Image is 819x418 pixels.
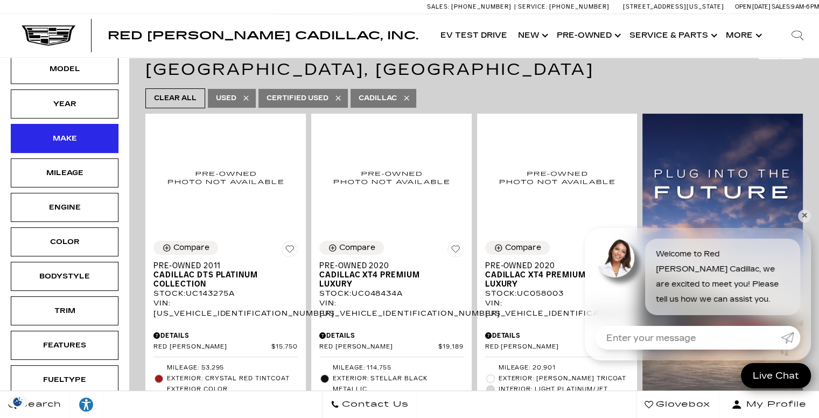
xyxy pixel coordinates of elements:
span: Sales: [772,3,791,10]
div: Trim [38,305,92,317]
span: [PHONE_NUMBER] [451,3,512,10]
span: Red [PERSON_NAME] [319,343,438,351]
span: Sales: [427,3,450,10]
a: Red [PERSON_NAME] $19,189 [319,343,464,351]
span: Exterior: Stellar Black Metallic [333,373,464,395]
div: Stock : UC058003 [485,289,629,298]
img: Agent profile photo [596,239,634,277]
button: Open user profile menu [719,391,819,418]
button: Compare Vehicle [153,241,218,255]
span: Certified Used [267,92,328,105]
a: Live Chat [741,363,811,388]
span: Pre-Owned 2011 [153,261,290,270]
div: Bodystyle [38,270,92,282]
div: TrimTrim [11,296,118,325]
span: Glovebox [653,397,710,412]
a: Red [PERSON_NAME] $27,000 [485,343,629,351]
span: Pre-Owned 2020 [319,261,456,270]
img: Cadillac Dark Logo with Cadillac White Text [22,25,75,46]
div: Pricing Details - Pre-Owned 2020 Cadillac XT4 Premium Luxury [319,331,464,340]
span: Cadillac [359,92,397,105]
span: Exterior: [PERSON_NAME] Tricoat [499,373,629,384]
div: BodystyleBodystyle [11,262,118,291]
div: Explore your accessibility options [70,396,102,413]
button: More [720,14,765,57]
span: Exterior: Crystal Red Tintcoat Exterior Color [167,373,298,395]
span: Search [17,397,61,412]
a: Pre-Owned 2020Cadillac XT4 Premium Luxury [319,261,464,289]
img: 2011 Cadillac DTS Platinum Collection [153,122,298,233]
div: Model [38,63,92,75]
img: Opt-Out Icon [5,396,30,407]
div: Compare [339,243,375,253]
span: Red [PERSON_NAME] [485,343,601,351]
div: Pricing Details - Pre-Owned 2011 Cadillac DTS Platinum Collection [153,331,298,340]
div: Stock : UC048434A [319,289,464,298]
div: MileageMileage [11,158,118,187]
div: YearYear [11,89,118,119]
div: Color [38,236,92,248]
div: FueltypeFueltype [11,365,118,394]
div: Fueltype [38,374,92,386]
span: Cadillac XT4 Premium Luxury [485,270,621,289]
a: Sales: [PHONE_NUMBER] [427,4,514,10]
div: VIN: [US_VEHICLE_IDENTIFICATION_NUMBER] [485,298,629,318]
a: Red [PERSON_NAME] $15,750 [153,343,298,351]
div: Year [38,98,92,110]
a: Pre-Owned 2020Cadillac XT4 Premium Luxury [485,261,629,289]
li: Mileage: 53,295 [153,363,298,373]
div: Engine [38,201,92,213]
a: Red [PERSON_NAME] Cadillac, Inc. [108,30,418,41]
div: Mileage [38,167,92,179]
span: Contact Us [339,397,409,412]
a: EV Test Drive [435,14,513,57]
div: VIN: [US_VEHICLE_IDENTIFICATION_NUMBER] [319,298,464,318]
a: New [513,14,551,57]
div: FeaturesFeatures [11,331,118,360]
span: 15 Vehicles for Sale in [US_STATE][GEOGRAPHIC_DATA], [GEOGRAPHIC_DATA] [145,38,593,79]
span: Open [DATE] [735,3,771,10]
div: ColorColor [11,227,118,256]
section: Click to Open Cookie Consent Modal [5,396,30,407]
span: Red [PERSON_NAME] [153,343,271,351]
li: Mileage: 114,755 [319,363,464,373]
span: $15,750 [271,343,298,351]
div: ModelModel [11,54,118,83]
div: Search [776,14,819,57]
span: $19,189 [438,343,464,351]
span: Interior: Light Platinum/Jet Black, Leather seating surfaces with mini-perforated inserts [499,384,629,416]
span: My Profile [742,397,807,412]
div: Pricing Details - Pre-Owned 2020 Cadillac XT4 Premium Luxury [485,331,629,340]
span: Service: [518,3,548,10]
input: Enter your message [596,326,781,350]
div: Welcome to Red [PERSON_NAME] Cadillac, we are excited to meet you! Please tell us how we can assi... [645,239,800,315]
a: [STREET_ADDRESS][US_STATE] [623,3,724,10]
div: VIN: [US_VEHICLE_IDENTIFICATION_NUMBER] [153,298,298,318]
div: EngineEngine [11,193,118,222]
div: MakeMake [11,124,118,153]
button: Compare Vehicle [485,241,550,255]
a: Service: [PHONE_NUMBER] [514,4,612,10]
a: Service & Parts [624,14,720,57]
div: Compare [505,243,541,253]
button: Save Vehicle [282,241,298,261]
span: Clear All [154,92,197,105]
a: Explore your accessibility options [70,391,103,418]
a: Pre-Owned 2011Cadillac DTS Platinum Collection [153,261,298,289]
div: Compare [173,243,209,253]
img: 2020 Cadillac XT4 Premium Luxury [485,122,629,233]
span: Cadillac DTS Platinum Collection [153,270,290,289]
li: Mileage: 20,901 [485,363,629,373]
div: Make [38,133,92,144]
button: Compare Vehicle [319,241,384,255]
span: Red [PERSON_NAME] Cadillac, Inc. [108,29,418,42]
div: Stock : UC143275A [153,289,298,298]
a: Contact Us [322,391,417,418]
span: Live Chat [747,370,804,382]
span: Cadillac XT4 Premium Luxury [319,270,456,289]
span: 9 AM-6 PM [791,3,819,10]
span: Pre-Owned 2020 [485,261,621,270]
div: Features [38,339,92,351]
a: Submit [781,326,800,350]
